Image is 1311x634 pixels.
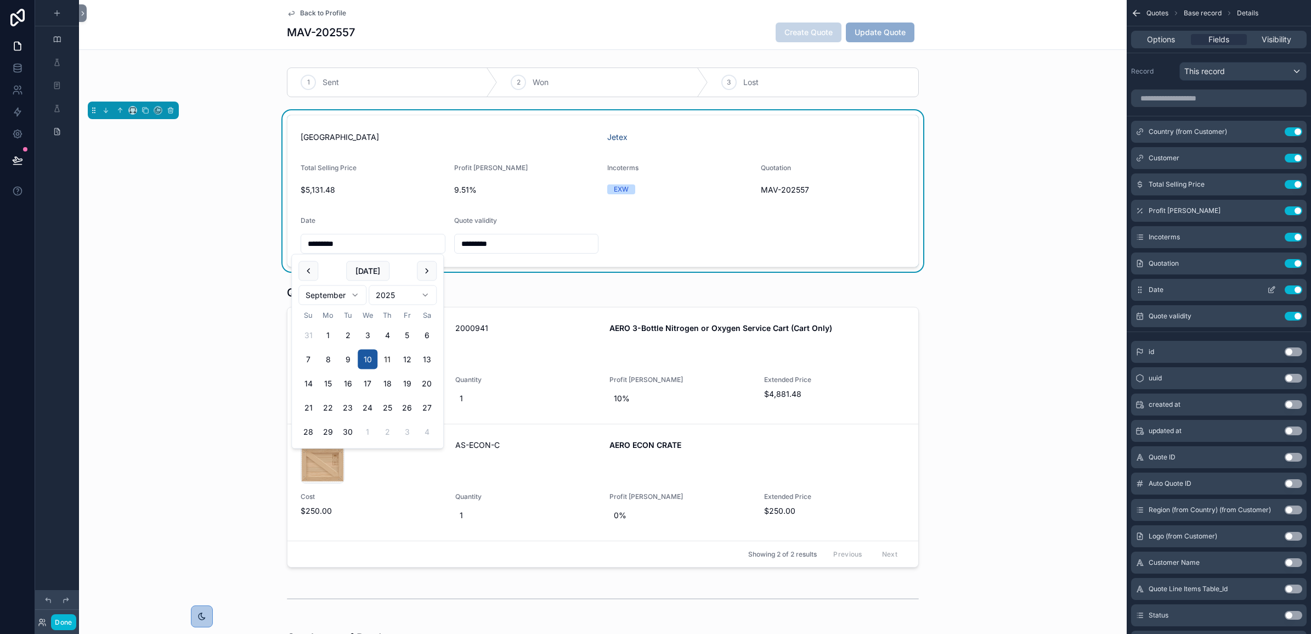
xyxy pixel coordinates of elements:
button: Friday, September 12th, 2025 [397,350,417,369]
button: Wednesday, October 1st, 2025 [358,422,377,442]
th: Wednesday [358,310,377,321]
button: Wednesday, September 24th, 2025 [358,398,377,418]
span: Logo (from Customer) [1149,532,1217,541]
button: Wednesday, September 17th, 2025 [358,374,377,394]
button: Monday, September 15th, 2025 [318,374,338,394]
button: Monday, September 8th, 2025 [318,350,338,369]
a: Jetex [607,132,628,143]
button: Thursday, September 18th, 2025 [377,374,397,394]
span: $5,131.48 [301,184,445,195]
button: Sunday, September 14th, 2025 [298,374,318,394]
th: Tuesday [338,310,358,321]
span: Fields [1208,34,1229,45]
th: Saturday [417,310,437,321]
span: Quotation [761,164,791,172]
span: created at [1149,400,1180,409]
span: Details [1237,9,1258,18]
button: Wednesday, September 10th, 2025, selected [358,350,377,369]
button: Monday, September 22nd, 2025 [318,398,338,418]
button: Saturday, September 13th, 2025 [417,350,437,369]
span: Base record [1184,9,1222,18]
button: Done [51,614,76,630]
button: Friday, September 19th, 2025 [397,374,417,394]
button: Monday, September 29th, 2025 [318,422,338,442]
span: Date [301,216,315,225]
span: uuid [1149,374,1162,383]
button: Wednesday, September 3rd, 2025 [358,326,377,345]
th: Thursday [377,310,397,321]
span: Quote ID [1149,453,1176,462]
span: Visibility [1262,34,1291,45]
span: [GEOGRAPHIC_DATA] [301,132,379,143]
button: [DATE] [346,261,389,281]
button: Thursday, September 4th, 2025 [377,326,397,345]
button: Sunday, August 31st, 2025 [298,326,318,345]
th: Sunday [298,310,318,321]
span: id [1149,347,1154,356]
span: Quotes [1146,9,1168,18]
button: Sunday, September 28th, 2025 [298,422,318,442]
button: Today, Thursday, September 11th, 2025 [377,350,397,369]
span: Quote Line Items Table_Id [1149,585,1228,593]
span: 9.51% [454,184,599,195]
button: Friday, September 26th, 2025 [397,398,417,418]
span: Quote validity [1149,312,1191,321]
a: Back to Profile [287,9,346,18]
button: This record [1179,62,1307,81]
span: Incoterms [607,164,638,172]
label: Record [1131,67,1175,76]
button: Tuesday, September 23rd, 2025 [338,398,358,418]
span: Country (from Customer) [1149,127,1227,136]
th: Monday [318,310,338,321]
table: September 2025 [298,310,437,442]
span: Customer [1149,154,1179,162]
h1: MAV-202557 [287,25,355,40]
span: Options [1147,34,1175,45]
span: Incoterms [1149,233,1180,242]
span: Back to Profile [300,9,346,18]
span: MAV-202557 [761,184,809,195]
button: Tuesday, September 2nd, 2025 [338,326,358,345]
span: Date [1149,285,1163,294]
span: Region (from Country) (from Customer) [1149,506,1271,514]
button: Monday, September 1st, 2025 [318,326,338,345]
button: Tuesday, September 9th, 2025 [338,350,358,369]
button: Saturday, September 20th, 2025 [417,374,437,394]
button: Saturday, October 4th, 2025 [417,422,437,442]
button: Tuesday, September 16th, 2025 [338,374,358,394]
button: Friday, October 3rd, 2025 [397,422,417,442]
span: Total Selling Price [1149,180,1205,189]
button: Saturday, September 6th, 2025 [417,326,437,345]
button: Thursday, September 25th, 2025 [377,398,397,418]
span: Quote validity [454,216,497,225]
button: Sunday, September 7th, 2025 [298,350,318,369]
span: Customer Name [1149,558,1200,567]
button: Tuesday, September 30th, 2025 [338,422,358,442]
button: Friday, September 5th, 2025 [397,326,417,345]
span: Auto Quote ID [1149,479,1191,488]
button: Saturday, September 27th, 2025 [417,398,437,418]
th: Friday [397,310,417,321]
span: Profit [PERSON_NAME] [1149,206,1220,215]
button: Thursday, October 2nd, 2025 [377,422,397,442]
span: Quotation [1149,259,1179,268]
span: Profit [PERSON_NAME] [454,164,528,172]
span: Status [1149,611,1168,620]
button: Sunday, September 21st, 2025 [298,398,318,418]
div: EXW [614,184,629,194]
span: Total Selling Price [301,164,357,172]
span: This record [1184,66,1225,77]
span: Showing 2 of 2 results [748,550,817,559]
span: updated at [1149,427,1182,435]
